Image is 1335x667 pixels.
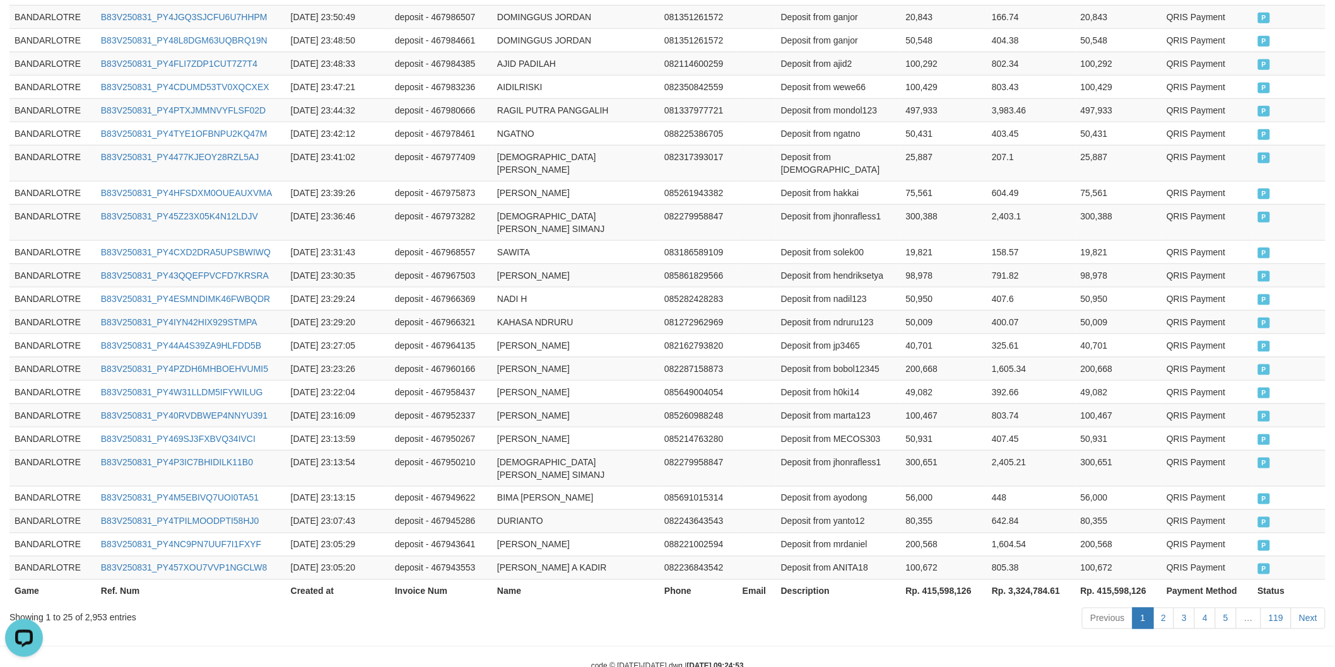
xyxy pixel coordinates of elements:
td: Deposit from wewe66 [776,75,901,98]
td: AIDILRISKI [492,75,659,98]
td: BANDARLOTRE [9,122,96,145]
td: deposit - 467952337 [390,403,492,427]
span: PAID [1258,83,1271,93]
td: DOMINGGUS JORDAN [492,28,659,52]
a: B83V250831_PY43QQEFPVCFD7KRSRA [101,270,269,281]
a: B83V250831_PY44A4S39ZA9HLFDD5B [101,340,262,351]
td: [PERSON_NAME] [492,333,659,357]
td: 100,429 [901,75,987,98]
td: Deposit from jp3465 [776,333,901,357]
a: B83V250831_PY4PTXJMMNVYFLSF02D [101,105,266,115]
td: 2,403.1 [987,204,1076,240]
td: QRIS Payment [1162,509,1252,533]
td: 082279958847 [659,450,738,486]
td: Deposit from hendriksetya [776,264,901,287]
a: 5 [1215,608,1237,629]
td: 300,651 [901,450,987,486]
td: Deposit from marta123 [776,403,901,427]
td: Deposit from ayodong [776,486,901,509]
td: 19,821 [901,240,987,264]
td: NADI H [492,287,659,310]
td: 20,843 [1076,5,1162,28]
span: PAID [1258,248,1271,258]
td: 75,561 [901,181,987,204]
td: QRIS Payment [1162,204,1252,240]
td: 088221002594 [659,533,738,556]
td: 081351261572 [659,28,738,52]
td: 200,568 [1076,533,1162,556]
button: Open LiveChat chat widget [5,5,43,43]
a: B83V250831_PY4NC9PN7UUF7I1FXYF [101,540,261,550]
span: PAID [1258,364,1271,375]
td: deposit - 467949622 [390,486,492,509]
a: B83V250831_PY4TYE1OFBNPU2KQ47M [101,129,268,139]
td: BANDARLOTRE [9,357,96,380]
div: Showing 1 to 25 of 2,953 entries [9,606,547,624]
td: BANDARLOTRE [9,533,96,556]
td: QRIS Payment [1162,240,1252,264]
td: 407.6 [987,287,1076,310]
td: [PERSON_NAME] [492,380,659,403]
td: [DEMOGRAPHIC_DATA] [PERSON_NAME] [492,145,659,181]
td: Deposit from MECOS303 [776,427,901,450]
td: deposit - 467950267 [390,427,492,450]
td: 604.49 [987,181,1076,204]
span: PAID [1258,129,1271,140]
td: BANDARLOTRE [9,450,96,486]
th: Rp. 415,598,126 [1076,579,1162,603]
td: Deposit from jhonrafless1 [776,204,901,240]
td: Deposit from ngatno [776,122,901,145]
td: BANDARLOTRE [9,264,96,287]
td: QRIS Payment [1162,556,1252,579]
td: 50,431 [1076,122,1162,145]
th: Invoice Num [390,579,492,603]
td: 50,950 [901,287,987,310]
td: 50,548 [1076,28,1162,52]
td: 300,651 [1076,450,1162,486]
th: Rp. 3,324,784.61 [987,579,1076,603]
td: BANDARLOTRE [9,287,96,310]
td: deposit - 467966369 [390,287,492,310]
a: 4 [1194,608,1216,629]
td: 083186589109 [659,240,738,264]
td: 805.38 [987,556,1076,579]
td: QRIS Payment [1162,287,1252,310]
td: [DATE] 23:50:49 [286,5,390,28]
td: deposit - 467968557 [390,240,492,264]
td: DOMINGGUS JORDAN [492,5,659,28]
span: PAID [1258,564,1271,574]
td: [DATE] 23:16:09 [286,403,390,427]
th: Phone [659,579,738,603]
td: 082350842559 [659,75,738,98]
td: [DATE] 23:47:21 [286,75,390,98]
td: 50,950 [1076,287,1162,310]
td: BANDARLOTRE [9,75,96,98]
td: QRIS Payment [1162,357,1252,380]
td: QRIS Payment [1162,403,1252,427]
td: RAGIL PUTRA PANGGALIH [492,98,659,122]
td: deposit - 467973282 [390,204,492,240]
a: B83V250831_PY4CXD2DRA5UPSBWIWQ [101,247,271,257]
th: Created at [286,579,390,603]
td: 1,605.34 [987,357,1076,380]
td: [DATE] 23:05:29 [286,533,390,556]
td: deposit - 467977409 [390,145,492,181]
td: [DATE] 23:29:20 [286,310,390,333]
a: B83V250831_PY40RVDBWEP4NNYU391 [101,410,268,420]
span: PAID [1258,388,1271,398]
td: 082317393017 [659,145,738,181]
td: QRIS Payment [1162,75,1252,98]
td: BANDARLOTRE [9,333,96,357]
th: Email [738,579,776,603]
span: PAID [1258,106,1271,117]
a: B83V250831_PY4M5EBIVQ7UOI0TA51 [101,493,259,503]
span: PAID [1258,188,1271,199]
td: 80,355 [1076,509,1162,533]
td: [DATE] 23:31:43 [286,240,390,264]
td: QRIS Payment [1162,98,1252,122]
a: 1 [1132,608,1154,629]
td: QRIS Payment [1162,486,1252,509]
td: 082114600259 [659,52,738,75]
a: B83V250831_PY4477KJEOY28RZL5AJ [101,152,259,162]
td: 56,000 [1076,486,1162,509]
